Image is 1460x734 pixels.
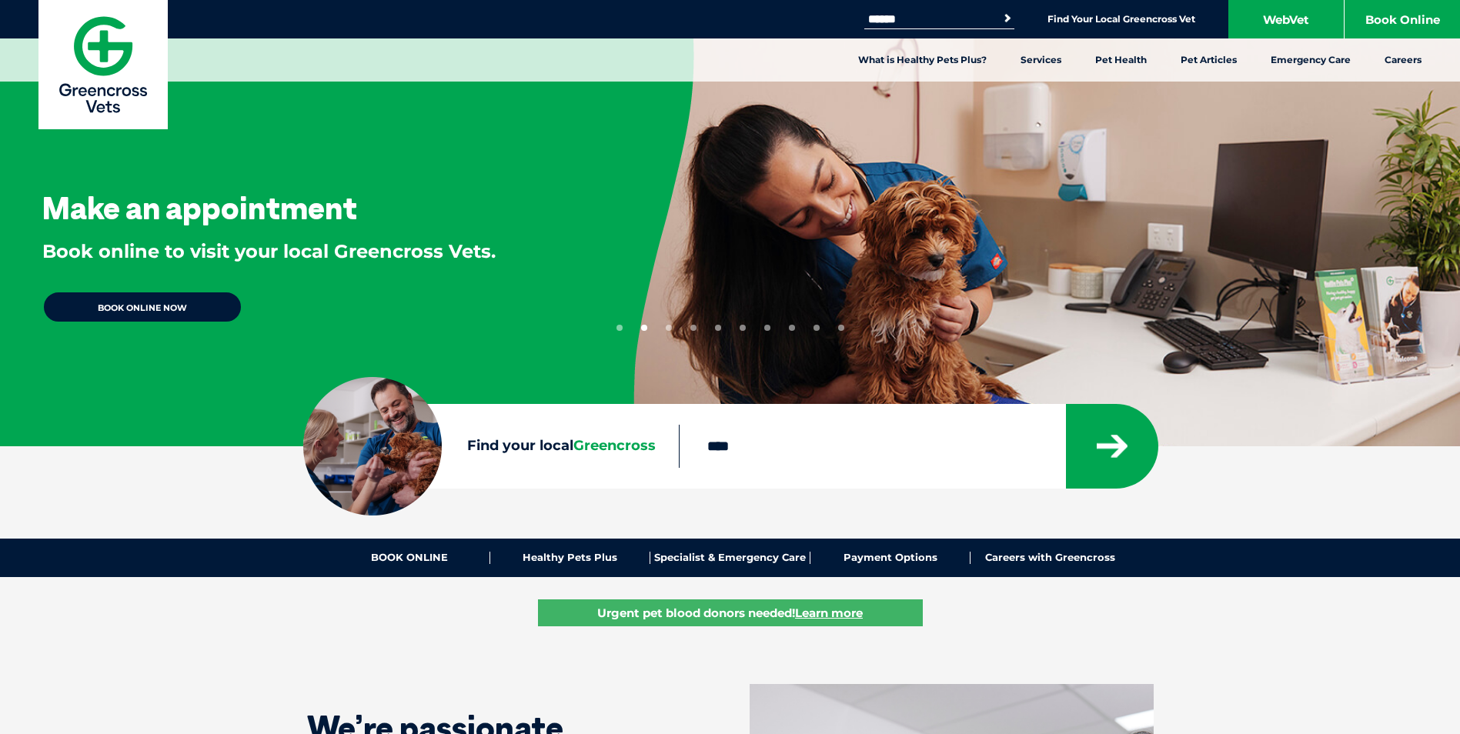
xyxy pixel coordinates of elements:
button: 9 of 10 [814,325,820,331]
a: Pet Articles [1164,38,1254,82]
button: 1 of 10 [616,325,623,331]
a: BOOK ONLINE NOW [42,291,242,323]
button: 7 of 10 [764,325,770,331]
a: Healthy Pets Plus [490,552,650,564]
button: 6 of 10 [740,325,746,331]
a: Services [1004,38,1078,82]
a: Payment Options [810,552,971,564]
a: Careers [1368,38,1438,82]
a: BOOK ONLINE [330,552,490,564]
button: 2 of 10 [641,325,647,331]
button: 4 of 10 [690,325,697,331]
button: 5 of 10 [715,325,721,331]
a: Emergency Care [1254,38,1368,82]
p: Book online to visit your local Greencross Vets. [42,239,496,265]
a: Pet Health [1078,38,1164,82]
a: Specialist & Emergency Care [650,552,810,564]
button: 8 of 10 [789,325,795,331]
button: Search [1000,11,1015,26]
a: Find Your Local Greencross Vet [1047,13,1195,25]
a: What is Healthy Pets Plus? [841,38,1004,82]
button: 10 of 10 [838,325,844,331]
label: Find your local [303,435,679,458]
u: Learn more [795,606,863,620]
h3: Make an appointment [42,192,357,223]
a: Urgent pet blood donors needed!Learn more [538,599,923,626]
button: 3 of 10 [666,325,672,331]
a: Careers with Greencross [971,552,1130,564]
span: Greencross [573,437,656,454]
